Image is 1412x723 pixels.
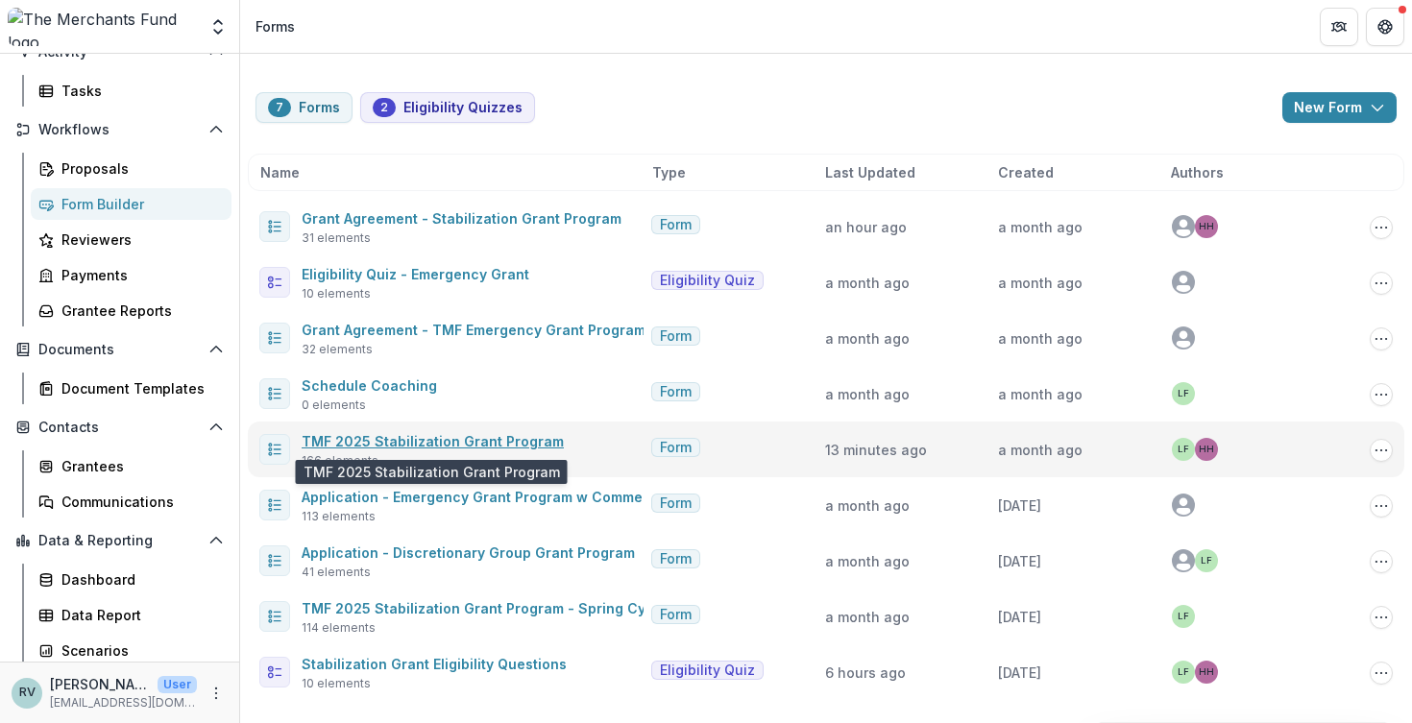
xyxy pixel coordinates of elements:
[61,229,216,250] div: Reviewers
[31,75,231,107] a: Tasks
[1370,494,1393,518] button: Options
[302,397,366,414] span: 0 elements
[998,497,1041,514] span: [DATE]
[825,330,910,347] span: a month ago
[31,635,231,666] a: Scenarios
[825,497,910,514] span: a month ago
[31,564,231,595] a: Dashboard
[1370,272,1393,295] button: Options
[8,525,231,556] button: Open Data & Reporting
[998,219,1083,235] span: a month ago
[205,682,228,705] button: More
[998,553,1041,569] span: [DATE]
[19,687,36,699] div: Rachael Viscidy
[825,553,910,569] span: a month ago
[1366,8,1404,46] button: Get Help
[1199,222,1214,231] div: Helen Horstmann-Allen
[31,450,231,482] a: Grantees
[61,378,216,398] div: Document Templates
[660,217,692,233] span: Form
[302,285,371,302] span: 10 elements
[1370,550,1393,573] button: Options
[998,162,1054,182] span: Created
[302,508,376,525] span: 113 elements
[302,656,567,672] a: Stabilization Grant Eligibility Questions
[1172,494,1195,517] svg: avatar
[1370,606,1393,629] button: Options
[652,162,686,182] span: Type
[1172,271,1195,294] svg: avatar
[1370,439,1393,462] button: Options
[302,600,667,616] a: TMF 2025 Stabilization Grant Program - Spring Cycle
[825,162,915,182] span: Last Updated
[1172,549,1195,572] svg: avatar
[825,275,910,291] span: a month ago
[38,122,201,138] span: Workflows
[660,384,692,400] span: Form
[825,442,927,458] span: 13 minutes ago
[61,158,216,179] div: Proposals
[1320,8,1358,46] button: Partners
[660,663,755,679] span: Eligibility Quiz
[31,188,231,220] a: Form Builder
[302,489,666,505] a: Application - Emergency Grant Program w Commerce
[61,194,216,214] div: Form Builder
[256,92,353,123] button: Forms
[31,295,231,326] a: Grantee Reports
[1370,662,1393,685] button: Options
[302,544,635,561] a: Application - Discretionary Group Grant Program
[1370,216,1393,239] button: Options
[1370,383,1393,406] button: Options
[1171,162,1224,182] span: Authors
[1178,445,1189,454] div: Lucy Fey
[302,229,371,247] span: 31 elements
[1172,326,1195,349] svg: avatar
[61,569,216,590] div: Dashboard
[660,273,755,289] span: Eligibility Quiz
[31,599,231,631] a: Data Report
[8,334,231,365] button: Open Documents
[302,452,378,470] span: 166 elements
[61,640,216,661] div: Scenarios
[260,162,300,182] span: Name
[31,259,231,291] a: Payments
[998,386,1083,402] span: a month ago
[1282,92,1397,123] button: New Form
[61,81,216,101] div: Tasks
[1178,389,1189,398] div: Lucy Fey
[31,373,231,404] a: Document Templates
[660,607,692,623] span: Form
[1178,612,1189,621] div: Lucy Fey
[8,8,197,46] img: The Merchants Fund logo
[302,266,529,282] a: Eligibility Quiz - Emergency Grant
[256,16,295,36] div: Forms
[1178,667,1189,677] div: Lucy Fey
[998,442,1083,458] span: a month ago
[8,114,231,145] button: Open Workflows
[38,342,201,358] span: Documents
[660,440,692,456] span: Form
[61,492,216,512] div: Communications
[998,609,1041,625] span: [DATE]
[38,420,201,436] span: Contacts
[61,456,216,476] div: Grantees
[302,564,371,581] span: 41 elements
[31,224,231,255] a: Reviewers
[998,275,1083,291] span: a month ago
[31,486,231,518] a: Communications
[8,412,231,443] button: Open Contacts
[1172,215,1195,238] svg: avatar
[302,619,376,637] span: 114 elements
[205,8,231,46] button: Open entity switcher
[825,609,910,625] span: a month ago
[276,101,283,114] span: 7
[1199,667,1214,677] div: Helen Horstmann-Allen
[302,675,371,692] span: 10 elements
[302,433,564,449] a: TMF 2025 Stabilization Grant Program
[660,328,692,345] span: Form
[302,377,437,394] a: Schedule Coaching
[61,265,216,285] div: Payments
[1199,445,1214,454] div: Helen Horstmann-Allen
[1370,327,1393,350] button: Options
[660,551,692,567] span: Form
